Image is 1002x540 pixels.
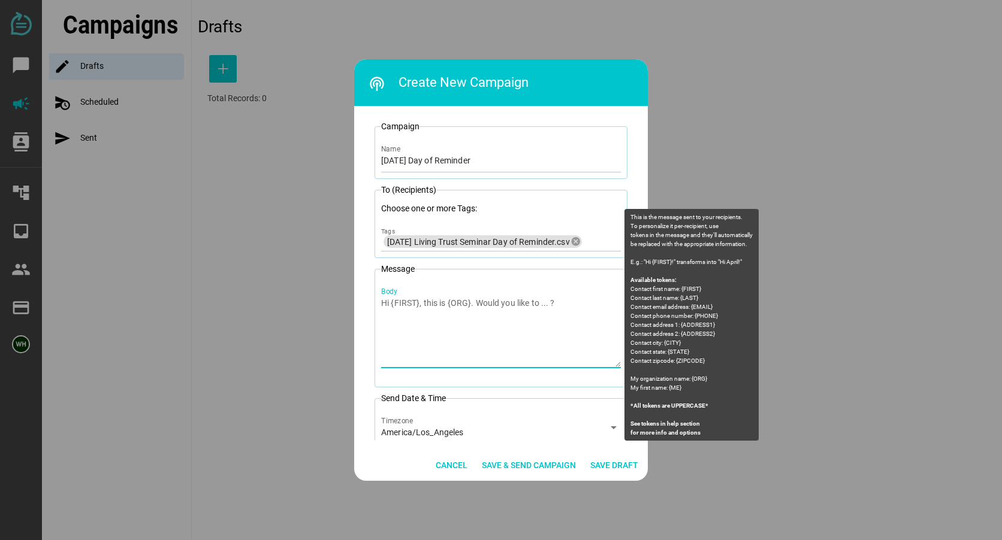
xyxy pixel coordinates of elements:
[387,236,570,247] span: [DATE] Living Trust Seminar Day of Reminder.csv
[369,75,385,92] i: podcasts
[381,184,436,196] legend: To (Recipients)
[482,458,576,472] span: Save & Send Campaign
[436,458,467,472] span: Cancel
[477,454,581,476] button: Save & Send Campaign
[369,68,648,98] h3: Create New Campaign
[381,120,419,133] legend: Campaign
[431,454,472,476] button: Cancel
[381,392,446,405] legend: Send Date & Time
[584,235,621,249] input: [DATE] Living Trust Seminar Day of Reminder.csvTags
[381,427,464,438] span: America/Los_Angeles
[381,297,621,367] textarea: Body
[381,202,621,215] p: Choose one or more Tags:
[571,236,582,247] i: cancel
[381,263,415,275] legend: Message
[590,458,638,472] span: Save Draft
[585,454,643,476] button: Save Draft
[381,139,621,172] input: Name
[606,420,621,435] i: arrow_drop_down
